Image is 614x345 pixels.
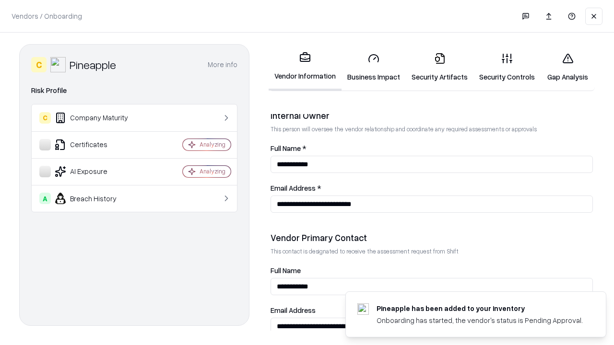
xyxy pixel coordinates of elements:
div: Pineapple has been added to your inventory [377,303,583,313]
div: Onboarding has started, the vendor's status is Pending Approval. [377,315,583,325]
a: Vendor Information [269,44,342,91]
div: Internal Owner [271,110,593,121]
div: Risk Profile [31,85,237,96]
a: Gap Analysis [541,45,595,90]
p: This person will oversee the vendor relationship and coordinate any required assessments or appro... [271,125,593,133]
div: C [31,57,47,72]
img: Pineapple [50,57,66,72]
div: Breach History [39,193,154,204]
div: Analyzing [200,167,225,175]
div: C [39,112,51,124]
img: pineappleenergy.com [357,303,369,315]
div: Certificates [39,139,154,150]
p: This contact is designated to receive the assessment request from Shift [271,247,593,255]
a: Security Artifacts [406,45,473,90]
div: Analyzing [200,140,225,149]
p: Vendors / Onboarding [12,11,82,21]
label: Full Name [271,267,593,274]
button: More info [208,56,237,73]
label: Email Address [271,307,593,314]
label: Email Address * [271,184,593,192]
a: Business Impact [342,45,406,90]
div: AI Exposure [39,166,154,177]
div: Pineapple [70,57,116,72]
a: Security Controls [473,45,541,90]
label: Full Name * [271,145,593,152]
div: Company Maturity [39,112,154,124]
div: A [39,193,51,204]
div: Vendor Primary Contact [271,232,593,243]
